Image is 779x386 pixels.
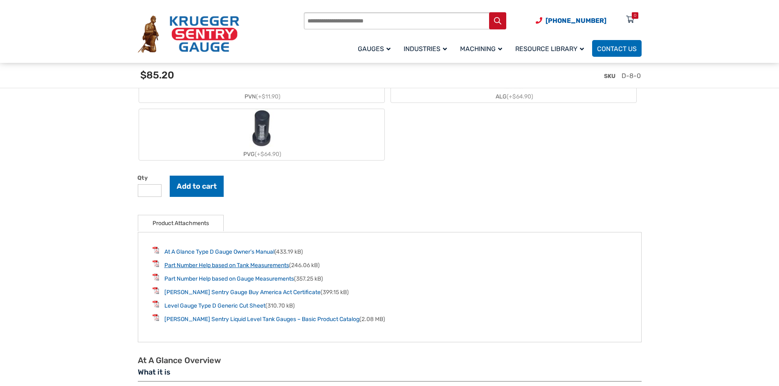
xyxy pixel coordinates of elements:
[507,93,533,100] span: (+$64.90)
[604,73,615,80] span: SKU
[153,215,209,231] a: Product Attachments
[634,12,636,19] div: 0
[256,93,281,100] span: (+$11.90)
[510,39,592,58] a: Resource Library
[153,314,627,324] li: (2.08 MB)
[164,289,321,296] a: [PERSON_NAME] Sentry Gauge Buy America Act Certificate
[391,91,636,103] div: ALG
[139,91,384,103] div: PVN
[164,316,359,323] a: [PERSON_NAME] Sentry Liquid Level Tank Gauges – Basic Product Catalog
[164,262,289,269] a: Part Number Help based on Tank Measurements
[153,247,627,256] li: (433.19 kB)
[455,39,510,58] a: Machining
[622,72,641,80] span: D-8-0
[153,274,627,283] li: (357.25 kB)
[138,16,239,53] img: Krueger Sentry Gauge
[164,302,265,309] a: Level Gauge Type D Generic Cut Sheet
[536,16,606,26] a: Phone Number (920) 434-8860
[138,355,642,366] h2: At A Glance Overview
[515,45,584,53] span: Resource Library
[353,39,399,58] a: Gauges
[139,109,384,160] label: PVG
[164,275,294,282] a: Part Number Help based on Gauge Measurements
[255,151,281,158] span: (+$64.90)
[460,45,502,53] span: Machining
[138,184,162,197] input: Product quantity
[153,260,627,270] li: (246.06 kB)
[138,368,642,382] h3: What it is
[597,45,637,53] span: Contact Us
[139,148,384,160] div: PVG
[399,39,455,58] a: Industries
[546,17,606,25] span: [PHONE_NUMBER]
[170,176,224,197] button: Add to cart
[153,287,627,297] li: (399.15 kB)
[153,301,627,310] li: (310.70 kB)
[592,40,642,57] a: Contact Us
[358,45,391,53] span: Gauges
[404,45,447,53] span: Industries
[164,248,274,255] a: At A Glance Type D Gauge Owner’s Manual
